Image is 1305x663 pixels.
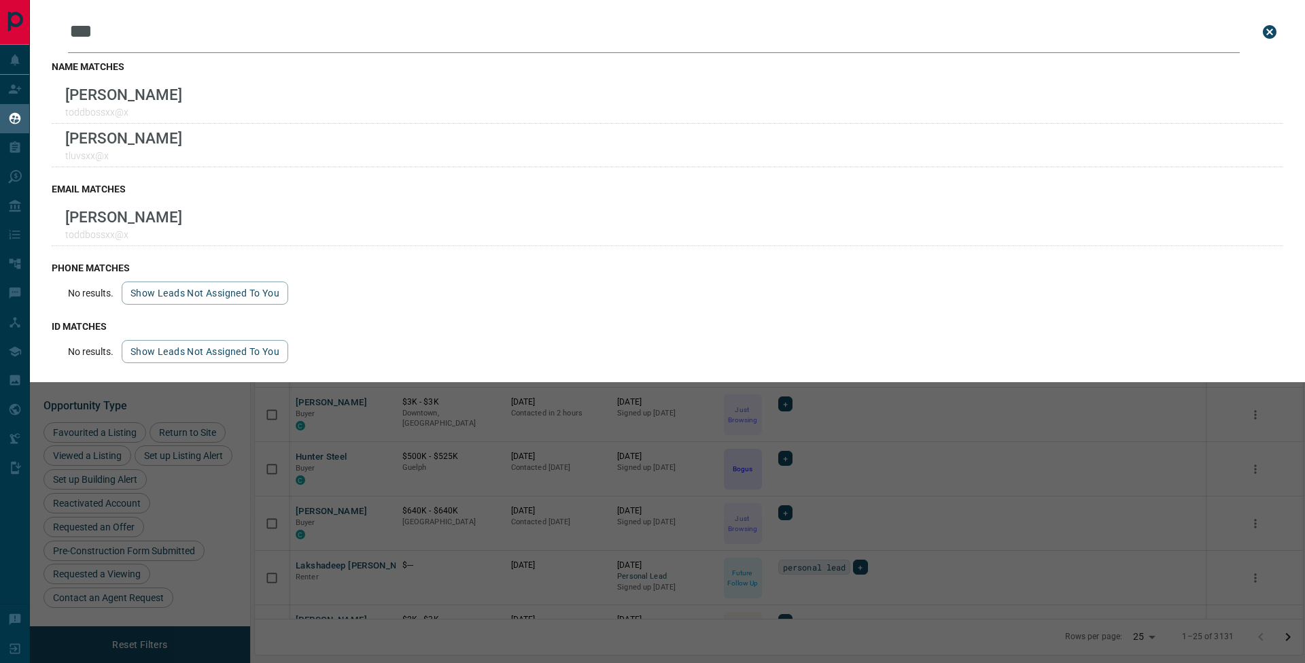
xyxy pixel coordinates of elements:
p: tluvsxx@x [65,150,182,161]
p: No results. [68,346,114,357]
button: show leads not assigned to you [122,282,288,305]
h3: name matches [52,61,1283,72]
p: [PERSON_NAME] [65,86,182,103]
button: show leads not assigned to you [122,340,288,363]
h3: id matches [52,321,1283,332]
h3: phone matches [52,262,1283,273]
h3: email matches [52,184,1283,194]
p: No results. [68,288,114,299]
p: [PERSON_NAME] [65,129,182,147]
p: [PERSON_NAME] [65,208,182,226]
p: toddbossxx@x [65,107,182,118]
button: close search bar [1256,18,1283,46]
p: toddbossxx@x [65,229,182,240]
